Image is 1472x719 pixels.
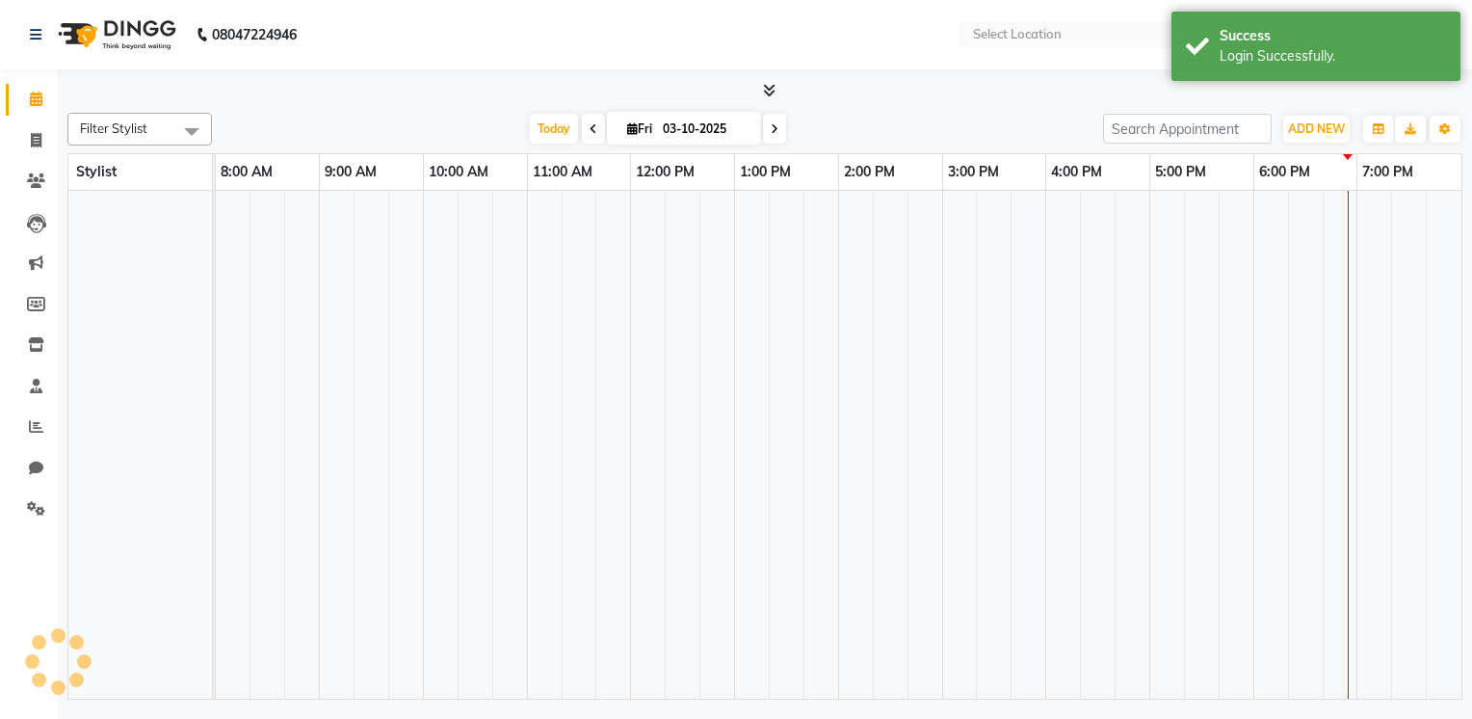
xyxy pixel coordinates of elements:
a: 3:00 PM [943,158,1004,186]
a: 12:00 PM [631,158,699,186]
div: Select Location [973,25,1062,44]
div: Login Successfully. [1220,46,1446,67]
a: 2:00 PM [839,158,900,186]
a: 11:00 AM [528,158,597,186]
a: 1:00 PM [735,158,796,186]
button: ADD NEW [1283,116,1350,143]
span: Stylist [76,163,117,180]
span: ADD NEW [1288,121,1345,136]
b: 08047224946 [212,8,297,62]
span: Today [530,114,578,144]
div: Success [1220,26,1446,46]
input: 2025-10-03 [657,115,753,144]
a: 9:00 AM [320,158,381,186]
a: 7:00 PM [1357,158,1418,186]
a: 5:00 PM [1150,158,1211,186]
input: Search Appointment [1103,114,1272,144]
a: 8:00 AM [216,158,277,186]
img: logo [49,8,181,62]
a: 6:00 PM [1254,158,1315,186]
span: Filter Stylist [80,120,147,136]
a: 4:00 PM [1046,158,1107,186]
a: 10:00 AM [424,158,493,186]
span: Fri [622,121,657,136]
